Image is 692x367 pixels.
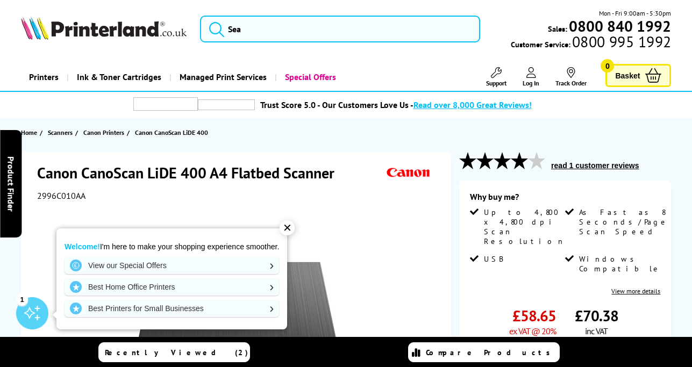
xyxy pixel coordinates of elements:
a: Support [486,67,506,87]
a: 0800 840 1992 [567,21,671,31]
img: Printerland Logo [21,16,187,40]
b: 0800 840 1992 [569,16,671,36]
span: Up to 4,800 x 4,800 dpi Scan Resolution [484,207,565,246]
span: Sales: [548,24,567,34]
span: £70.38 [575,306,618,326]
span: Product Finder [5,156,16,211]
span: 0 [601,59,614,73]
img: trustpilot rating [198,99,255,110]
span: Home [21,127,37,138]
a: Special Offers [275,63,344,91]
a: Log In [523,67,539,87]
span: Canon CanoScan LiDE 400 [135,128,208,136]
span: Support [486,79,506,87]
div: Why buy me? [470,191,660,207]
a: View our Special Offers [65,257,279,274]
span: £58.65 [512,306,556,326]
a: Track Order [555,67,587,87]
h1: Canon CanoScan LiDE 400 A4 Flatbed Scanner [37,163,345,183]
a: Compare Products [408,342,560,362]
span: Ink & Toner Cartridges [77,63,161,91]
a: Trust Score 5.0 - Our Customers Love Us -Read over 8,000 Great Reviews! [260,99,532,110]
div: 1 [16,293,28,305]
a: Canon Printers [83,127,127,138]
span: Windows Compatible [579,254,661,274]
span: 0800 995 1992 [570,37,671,47]
span: Basket [615,68,640,83]
input: Sea [200,16,480,42]
div: ✕ [280,220,295,235]
span: inc VAT [585,326,608,336]
a: Best Home Office Printers [65,278,279,296]
span: Recently Viewed (2) [105,348,248,357]
span: ex VAT @ 20% [509,326,556,336]
span: Canon Printers [83,127,124,138]
a: Best Printers for Small Businesses [65,300,279,317]
span: Compare Products [426,348,556,357]
span: Log In [523,79,539,87]
a: Printerland Logo [21,16,187,42]
a: View more details [611,287,660,295]
img: trustpilot rating [133,97,198,111]
span: Customer Service: [511,37,671,49]
a: Home [21,127,40,138]
strong: Welcome! [65,242,100,251]
span: Scanners [48,127,73,138]
a: Ink & Toner Cartridges [67,63,169,91]
a: Printers [21,63,67,91]
img: Canon [384,163,433,183]
span: 2996C010AA [37,190,85,201]
span: As Fast as 8 Seconds/Page Scan Speed [579,207,669,236]
span: Mon - Fri 9:00am - 5:30pm [599,8,671,18]
span: USB [484,254,503,264]
span: Read over 8,000 Great Reviews! [413,99,532,110]
button: read 1 customer reviews [548,161,642,170]
p: I'm here to make your shopping experience smoother. [65,242,279,251]
a: Managed Print Services [169,63,275,91]
a: Recently Viewed (2) [98,342,250,362]
a: Basket 0 [605,64,671,87]
a: Scanners [48,127,75,138]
